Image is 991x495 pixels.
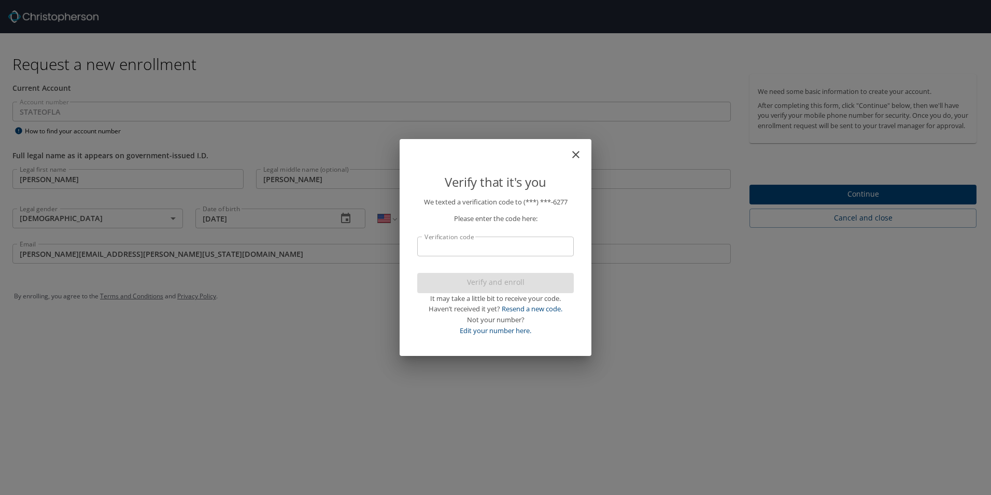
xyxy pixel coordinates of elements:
p: Verify that it's you [417,172,574,192]
p: We texted a verification code to (***) ***- 6277 [417,197,574,208]
button: close [575,143,587,156]
a: Edit your number here. [460,326,531,335]
a: Resend a new code. [502,304,562,313]
div: It may take a little bit to receive your code. [417,293,574,304]
div: Not your number? [417,314,574,325]
p: Please enter the code here: [417,213,574,224]
div: Haven’t received it yet? [417,304,574,314]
